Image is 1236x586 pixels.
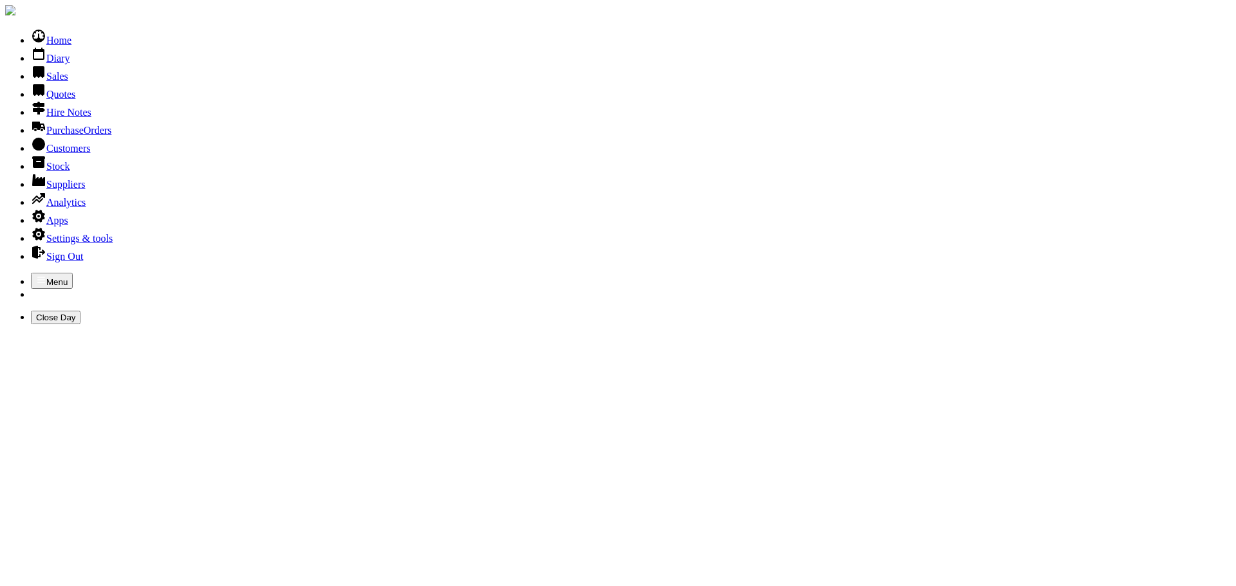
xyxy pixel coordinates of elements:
[31,215,68,226] a: Apps
[31,53,70,64] a: Diary
[31,89,75,100] a: Quotes
[31,197,86,208] a: Analytics
[31,179,85,190] a: Suppliers
[31,64,1231,82] li: Sales
[31,233,113,244] a: Settings & tools
[31,125,111,136] a: PurchaseOrders
[31,311,80,324] button: Close Day
[31,154,1231,172] li: Stock
[31,71,68,82] a: Sales
[31,100,1231,118] li: Hire Notes
[31,161,70,172] a: Stock
[31,251,83,262] a: Sign Out
[31,107,91,118] a: Hire Notes
[5,5,15,15] img: companylogo.jpg
[31,172,1231,190] li: Suppliers
[31,35,71,46] a: Home
[31,273,73,289] button: Menu
[31,143,90,154] a: Customers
